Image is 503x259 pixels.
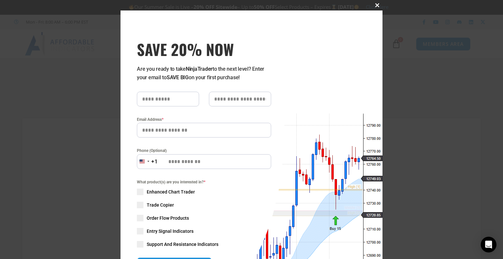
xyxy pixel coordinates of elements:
label: Email Address [137,116,271,123]
span: Enhanced Chart Trader [147,189,195,195]
span: Support And Resistance Indicators [147,241,218,248]
strong: NinjaTrader [186,66,213,72]
label: Phone (Optional) [137,147,271,154]
strong: SAVE BIG [167,74,189,81]
span: Order Flow Products [147,215,189,221]
span: What product(s) are you interested in? [137,179,271,185]
label: Support And Resistance Indicators [137,241,271,248]
span: Entry Signal Indicators [147,228,194,234]
span: Trade Copier [147,202,174,208]
div: +1 [151,157,158,166]
label: Trade Copier [137,202,271,208]
label: Entry Signal Indicators [137,228,271,234]
button: Selected country [137,154,158,169]
p: Are you ready to take to the next level? Enter your email to on your first purchase! [137,65,271,82]
label: Order Flow Products [137,215,271,221]
div: Open Intercom Messenger [481,237,496,252]
label: Enhanced Chart Trader [137,189,271,195]
span: SAVE 20% NOW [137,40,271,58]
